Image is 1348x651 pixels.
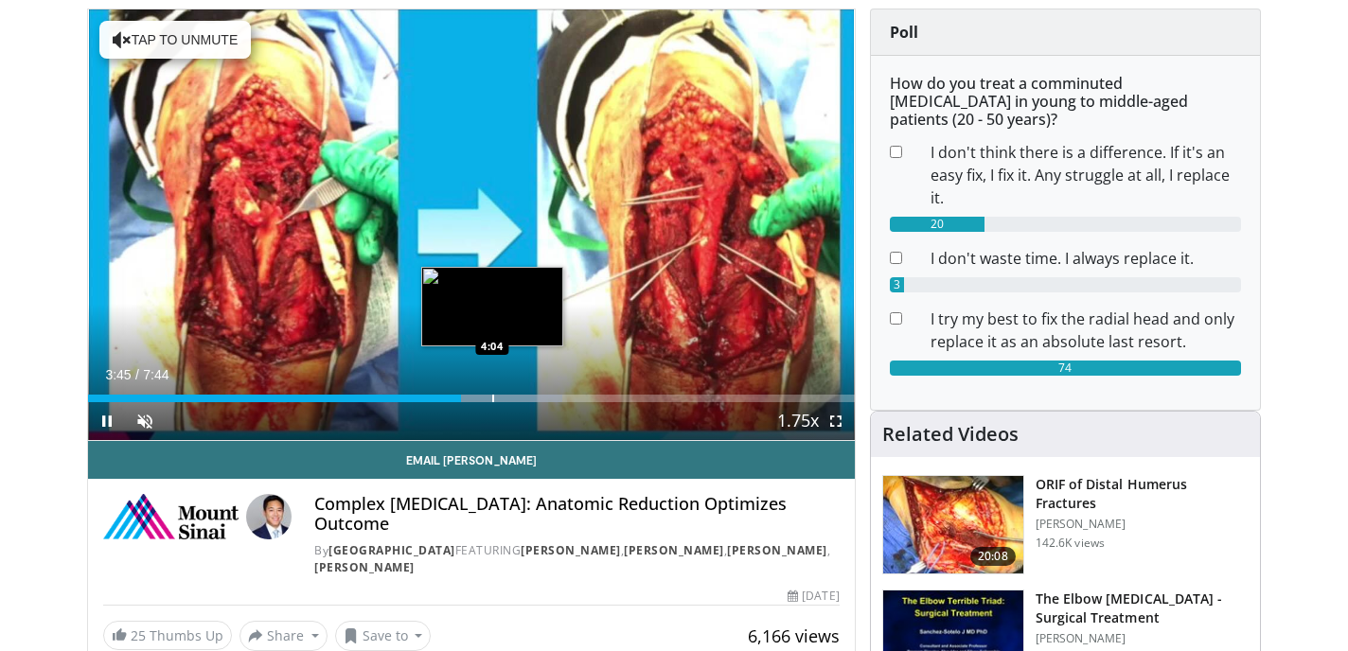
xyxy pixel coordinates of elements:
strong: Poll [890,22,918,43]
div: 74 [890,361,1241,376]
div: 3 [890,277,904,292]
p: [PERSON_NAME] [1036,517,1249,532]
h4: Complex [MEDICAL_DATA]: Anatomic Reduction Optimizes Outcome [314,494,839,535]
a: [PERSON_NAME] [727,542,827,558]
a: 20:08 ORIF of Distal Humerus Fractures [PERSON_NAME] 142.6K views [882,475,1249,575]
span: 25 [131,626,146,644]
div: [DATE] [788,588,839,605]
button: Share [239,621,328,651]
button: Pause [88,402,126,440]
h3: The Elbow [MEDICAL_DATA] - Surgical Treatment [1036,589,1249,627]
a: [PERSON_NAME] [521,542,621,558]
h3: ORIF of Distal Humerus Fractures [1036,475,1249,513]
h6: How do you treat a comminuted [MEDICAL_DATA] in young to middle-aged patients (20 - 50 years)? [890,75,1241,130]
p: [PERSON_NAME] [1036,631,1249,646]
button: Save to [335,621,432,651]
img: image.jpeg [421,267,563,346]
a: [GEOGRAPHIC_DATA] [328,542,455,558]
dd: I don't think there is a difference. If it's an easy fix, I fix it. Any struggle at all, I replac... [916,141,1255,209]
button: Fullscreen [817,402,855,440]
a: Email [PERSON_NAME] [88,441,855,479]
span: / [135,367,139,382]
video-js: Video Player [88,9,855,441]
button: Playback Rate [779,402,817,440]
a: [PERSON_NAME] [314,559,415,575]
a: [PERSON_NAME] [624,542,724,558]
span: 3:45 [105,367,131,382]
dd: I don't waste time. I always replace it. [916,247,1255,270]
img: orif-sanch_3.png.150x105_q85_crop-smart_upscale.jpg [883,476,1023,574]
span: 6,166 views [748,625,840,647]
button: Unmute [126,402,164,440]
img: Mount Sinai [103,494,239,539]
p: 142.6K views [1036,536,1105,551]
dd: I try my best to fix the radial head and only replace it as an absolute last resort. [916,308,1255,353]
button: Tap to unmute [99,21,251,59]
span: 7:44 [143,367,168,382]
h4: Related Videos [882,423,1019,446]
div: 20 [890,217,984,232]
div: By FEATURING , , , [314,542,839,576]
img: Avatar [246,494,292,539]
div: Progress Bar [88,395,855,402]
a: 25 Thumbs Up [103,621,232,650]
span: 20:08 [970,547,1016,566]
